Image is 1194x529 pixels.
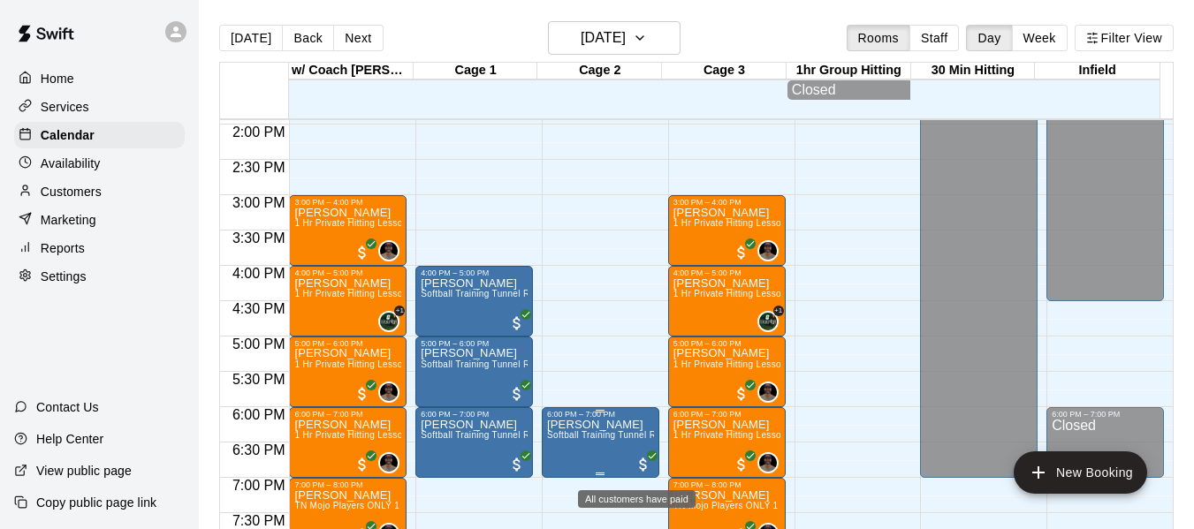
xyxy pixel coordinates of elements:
[421,430,551,440] span: Softball Training Tunnel Rental
[757,452,779,473] div: Allen Quinney
[787,63,911,79] div: 1hr Group Hitting
[548,21,681,55] button: [DATE]
[228,266,290,281] span: 4:00 PM
[773,306,784,316] span: +1
[847,25,910,51] button: Rooms
[581,26,626,50] h6: [DATE]
[14,94,185,120] a: Services
[41,70,74,87] p: Home
[289,407,407,478] div: 6:00 PM – 7:00 PM: Autumn Hangartner
[759,313,777,330] img: Makaila Quinney
[354,385,371,403] span: All customers have paid
[537,63,662,79] div: Cage 2
[14,235,185,261] a: Reports
[508,314,526,332] span: All customers have paid
[36,462,132,480] p: View public page
[14,263,185,290] a: Settings
[673,410,780,419] div: 6:00 PM – 7:00 PM
[673,359,962,369] span: 1 Hr Private Hitting Lesson Ages [DEMOGRAPHIC_DATA] And Older
[228,230,290,246] span: 3:30 PM
[1035,63,1160,79] div: Infield
[41,155,101,172] p: Availability
[673,218,962,228] span: 1 Hr Private Hitting Lesson Ages [DEMOGRAPHIC_DATA] And Older
[228,513,290,528] span: 7:30 PM
[757,240,779,261] div: Allen Quinney
[542,407,659,478] div: 6:00 PM – 7:00 PM: Valerie Kaff
[385,452,399,473] span: Allen Quinney
[41,211,96,229] p: Marketing
[354,244,371,261] span: All customers have paid
[294,218,582,228] span: 1 Hr Private Hitting Lesson Ages [DEMOGRAPHIC_DATA] And Older
[228,195,290,210] span: 3:00 PM
[378,311,399,332] div: Makaila Quinney
[547,410,654,419] div: 6:00 PM – 7:00 PM
[764,382,779,403] span: Allen Quinney
[219,25,283,51] button: [DATE]
[380,242,398,260] img: Allen Quinney
[41,183,102,200] p: Customers
[759,383,777,401] img: Allen Quinney
[759,242,777,260] img: Allen Quinney
[668,336,786,407] div: 5:00 PM – 6:00 PM: Hailey Schultz
[1014,451,1147,494] button: add
[911,63,1036,79] div: 30 Min Hitting
[415,266,533,336] div: 4:00 PM – 5:00 PM: Billy Barbee
[380,454,398,472] img: Allen Quinney
[289,266,407,336] div: 4:00 PM – 5:00 PM: Makaila Quinney
[294,359,582,369] span: 1 Hr Private Hitting Lesson Ages [DEMOGRAPHIC_DATA] And Older
[421,410,528,419] div: 6:00 PM – 7:00 PM
[380,313,398,330] img: Makaila Quinney
[733,244,750,261] span: All customers have paid
[41,98,89,116] p: Services
[1052,419,1159,484] div: Closed
[294,339,401,348] div: 5:00 PM – 6:00 PM
[378,240,399,261] div: Allen Quinney
[757,382,779,403] div: Allen Quinney
[36,398,99,416] p: Contact Us
[294,198,401,207] div: 3:00 PM – 4:00 PM
[578,490,696,508] div: All customers have paid
[385,382,399,403] span: Allen Quinney
[14,150,185,177] a: Availability
[294,501,626,510] span: TN Mojo Players ONLY 1 Hr Private Hitting, Infield or Catching Training Lesson
[421,339,528,348] div: 5:00 PM – 6:00 PM
[378,382,399,403] div: Allen Quinney
[228,407,290,422] span: 6:00 PM
[294,268,401,277] div: 4:00 PM – 5:00 PM
[228,301,290,316] span: 4:30 PM
[733,456,750,473] span: All customers have paid
[228,336,290,351] span: 5:00 PM
[668,195,786,266] div: 3:00 PM – 4:00 PM: Izabella Flores
[14,178,185,205] a: Customers
[673,339,780,348] div: 5:00 PM – 6:00 PM
[354,456,371,473] span: All customers have paid
[228,478,290,493] span: 7:00 PM
[228,442,290,457] span: 6:30 PM
[757,311,779,332] div: Makaila Quinney
[662,63,787,79] div: Cage 3
[289,336,407,407] div: 5:00 PM – 6:00 PM: Hailey Schultz
[394,306,405,316] span: +1
[759,454,777,472] img: Allen Quinney
[294,430,582,440] span: 1 Hr Private Hitting Lesson Ages [DEMOGRAPHIC_DATA] And Older
[508,385,526,403] span: All customers have paid
[41,126,95,144] p: Calendar
[673,289,962,299] span: 1 Hr Private Hitting Lesson Ages [DEMOGRAPHIC_DATA] And Older
[668,407,786,478] div: 6:00 PM – 7:00 PM: Autumn Hangartner
[14,122,185,148] a: Calendar
[673,268,780,277] div: 4:00 PM – 5:00 PM
[333,25,383,51] button: Next
[668,266,786,336] div: 4:00 PM – 5:00 PM: Makaila Quinney
[14,207,185,233] div: Marketing
[414,63,538,79] div: Cage 1
[1012,25,1068,51] button: Week
[673,198,780,207] div: 3:00 PM – 4:00 PM
[421,268,528,277] div: 4:00 PM – 5:00 PM
[14,65,185,92] div: Home
[909,25,960,51] button: Staff
[41,268,87,285] p: Settings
